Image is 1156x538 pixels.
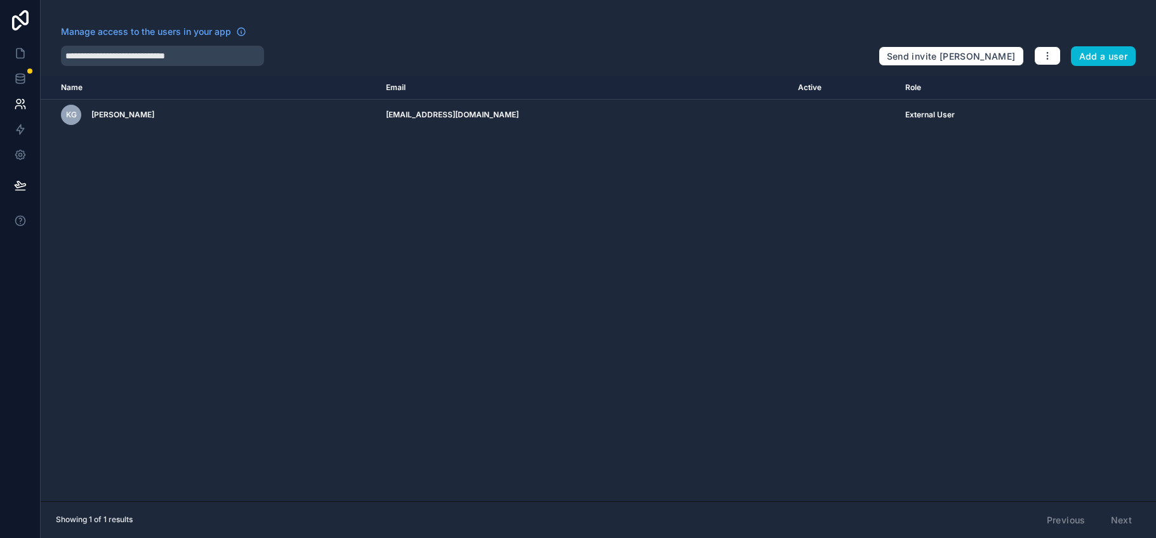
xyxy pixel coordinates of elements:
button: Send invite [PERSON_NAME] [879,46,1024,67]
span: Showing 1 of 1 results [56,515,133,525]
th: Role [898,76,1078,100]
th: Email [378,76,790,100]
span: KG [66,110,77,120]
a: Manage access to the users in your app [61,25,246,38]
span: Manage access to the users in your app [61,25,231,38]
span: [PERSON_NAME] [91,110,154,120]
th: Active [790,76,898,100]
td: [EMAIL_ADDRESS][DOMAIN_NAME] [378,100,790,131]
div: scrollable content [41,76,1156,501]
span: External User [905,110,955,120]
th: Name [41,76,378,100]
button: Add a user [1071,46,1136,67]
